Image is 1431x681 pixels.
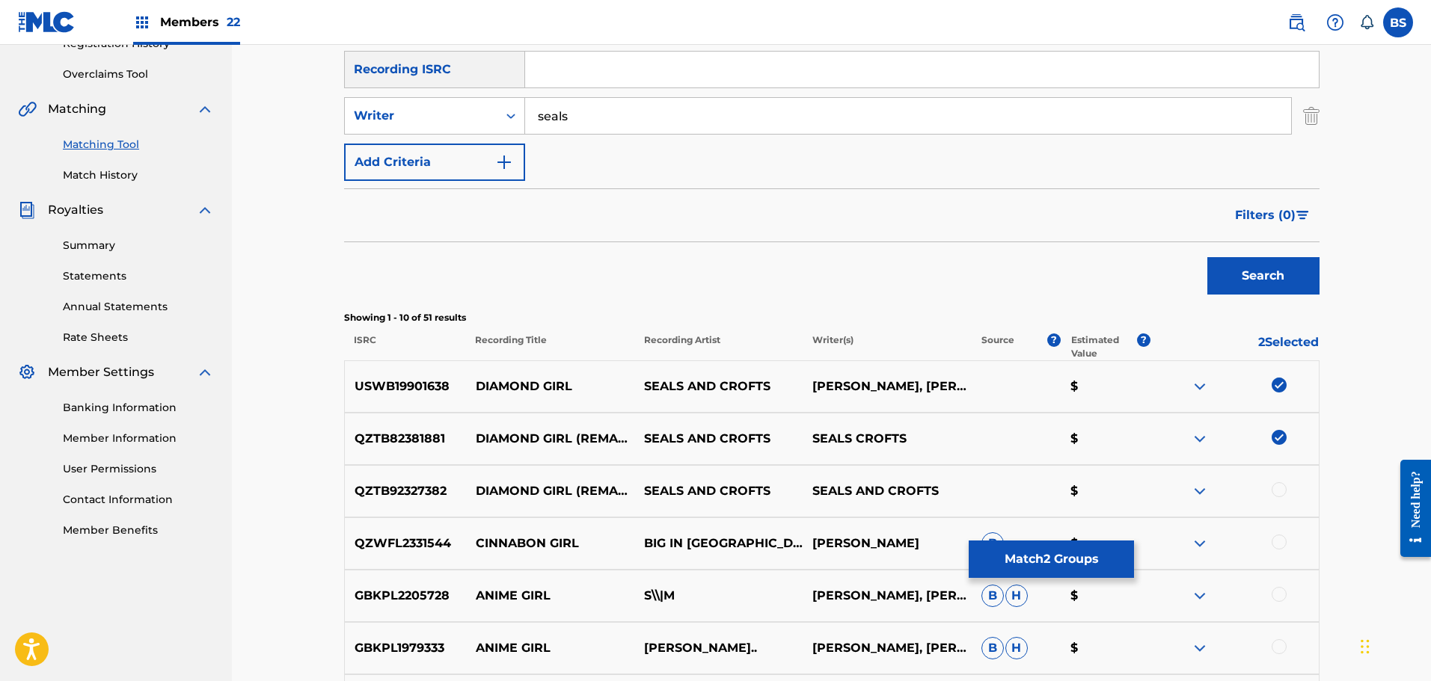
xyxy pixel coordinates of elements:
[1061,534,1150,552] p: $
[63,400,214,416] a: Banking Information
[803,378,971,395] p: [PERSON_NAME], [PERSON_NAME]
[1005,637,1028,659] span: H
[1191,378,1209,395] img: expand
[1061,482,1150,500] p: $
[345,587,466,605] p: GBKPL2205728
[1061,378,1150,395] p: $
[981,333,1014,360] p: Source
[63,492,214,508] a: Contact Information
[48,100,106,118] span: Matching
[1061,639,1150,657] p: $
[196,100,214,118] img: expand
[465,534,634,552] p: CINNABON GIRL
[18,11,76,33] img: MLC Logo
[465,430,634,448] p: DIAMOND GIRL (REMASTERED 1985)
[196,363,214,381] img: expand
[1303,97,1320,135] img: Delete Criterion
[345,639,466,657] p: GBKPL1979333
[1207,257,1320,295] button: Search
[18,201,36,219] img: Royalties
[1047,333,1061,347] span: ?
[63,238,214,253] a: Summary
[495,153,513,171] img: 9d2ae6d4665cec9f34b9.svg
[63,67,214,82] a: Overclaims Tool
[345,534,466,552] p: QZWFL2331544
[345,482,466,500] p: QZTB92327382
[634,430,803,448] p: SEALS AND CROFTS
[465,333,634,360] p: Recording Title
[63,523,214,538] a: Member Benefits
[634,482,803,500] p: SEALS AND CROFTS
[1191,430,1209,448] img: expand
[344,144,525,181] button: Add Criteria
[1361,624,1370,669] div: Drag
[196,201,214,219] img: expand
[344,4,1320,302] form: Search Form
[1383,7,1413,37] div: User Menu
[1191,482,1209,500] img: expand
[63,299,214,315] a: Annual Statements
[803,534,971,552] p: [PERSON_NAME]
[803,333,972,360] p: Writer(s)
[63,137,214,152] a: Matching Tool
[48,363,154,381] span: Member Settings
[63,461,214,477] a: User Permissions
[344,333,465,360] p: ISRC
[345,430,466,448] p: QZTB82381881
[1281,7,1311,37] a: Public Search
[803,639,971,657] p: [PERSON_NAME], [PERSON_NAME], [PERSON_NAME]
[18,363,36,381] img: Member Settings
[981,637,1004,659] span: B
[1320,7,1350,37] div: Help
[1359,15,1374,30] div: Notifications
[227,15,240,29] span: 22
[803,430,971,448] p: SEALS CROFTS
[1272,378,1287,392] img: deselect
[803,482,971,500] p: SEALS AND CROFTS
[634,534,803,552] p: BIG IN [GEOGRAPHIC_DATA]
[1389,448,1431,568] iframe: Resource Center
[465,587,634,605] p: ANIME GIRL
[18,100,37,118] img: Matching
[63,268,214,284] a: Statements
[345,378,466,395] p: USWB19901638
[1191,534,1209,552] img: expand
[1356,609,1431,681] iframe: Chat Widget
[1150,333,1320,360] p: 2 Selected
[634,587,803,605] p: S\\|M
[969,540,1134,578] button: Match2 Groups
[634,378,803,395] p: SEALS AND CROFTS
[981,585,1004,607] span: B
[1326,13,1344,31] img: help
[133,13,151,31] img: Top Rightsholders
[63,167,214,183] a: Match History
[1296,211,1309,220] img: filter
[1071,333,1137,360] p: Estimated Value
[63,431,214,446] a: Member Information
[48,201,103,219] span: Royalties
[63,330,214,345] a: Rate Sheets
[1235,206,1296,224] span: Filters ( 0 )
[803,587,971,605] p: [PERSON_NAME], [PERSON_NAME], [PERSON_NAME]
[1061,430,1150,448] p: $
[1191,587,1209,605] img: expand
[981,532,1004,555] span: B
[1005,585,1028,607] span: H
[1226,197,1320,234] button: Filters (0)
[354,107,488,125] div: Writer
[1287,13,1305,31] img: search
[1061,587,1150,605] p: $
[160,13,240,31] span: Members
[344,311,1320,324] p: Showing 1 - 10 of 51 results
[1272,430,1287,445] img: deselect
[634,639,803,657] p: [PERSON_NAME]..
[1191,639,1209,657] img: expand
[465,378,634,395] p: DIAMOND GIRL
[465,482,634,500] p: DIAMOND GIRL (REMASTERED 1985)
[1137,333,1150,347] span: ?
[465,639,634,657] p: ANIME GIRL
[634,333,803,360] p: Recording Artist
